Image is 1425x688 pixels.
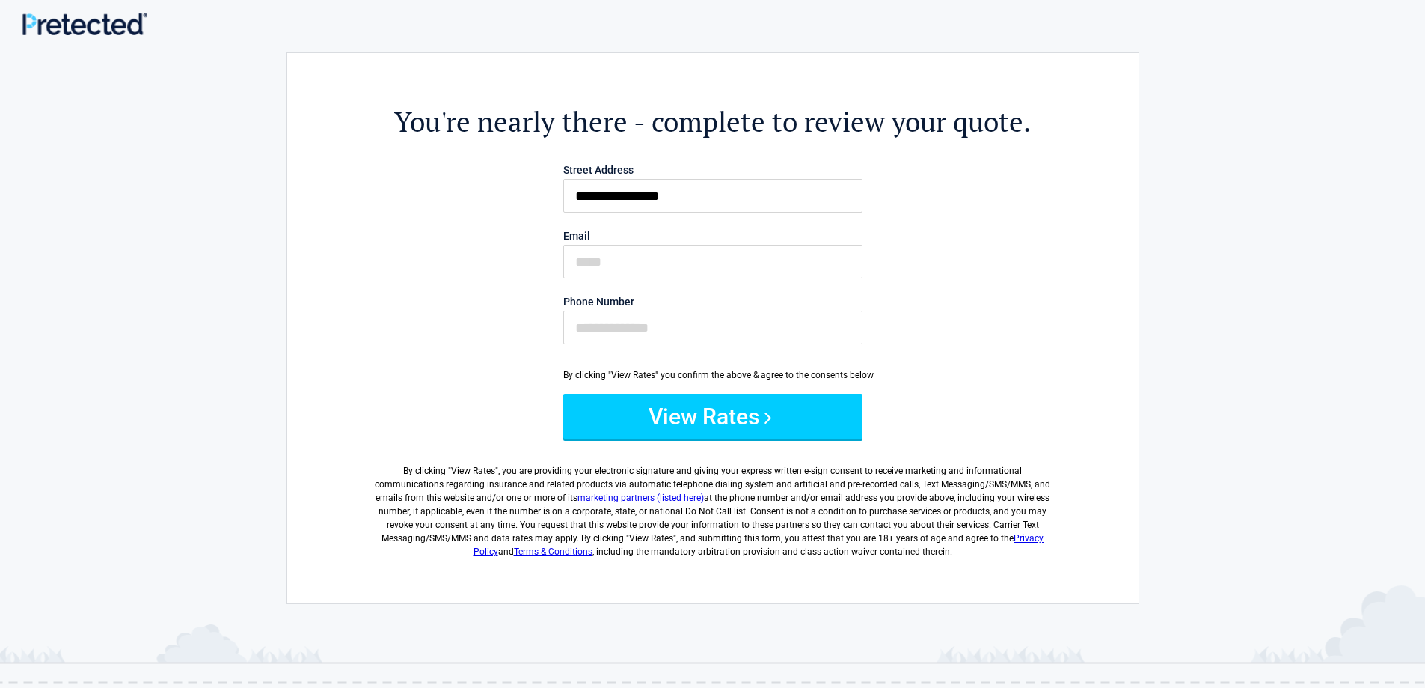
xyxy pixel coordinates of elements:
[563,165,862,175] label: Street Address
[577,493,704,503] a: marketing partners (listed here)
[451,466,495,476] span: View Rates
[514,547,592,557] a: Terms & Conditions
[563,368,862,382] div: By clicking "View Rates" you confirm the above & agree to the consents below
[563,394,862,439] button: View Rates
[370,103,1056,140] h2: You're nearly there - complete to review your quote.
[563,231,862,241] label: Email
[563,296,862,307] label: Phone Number
[370,452,1056,558] label: By clicking " ", you are providing your electronic signature and giving your express written e-si...
[22,13,147,35] img: Main Logo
